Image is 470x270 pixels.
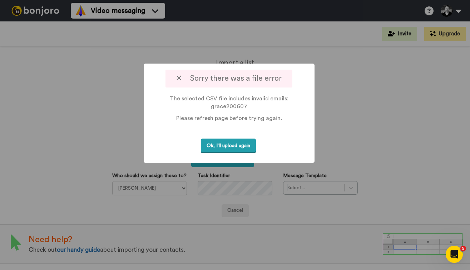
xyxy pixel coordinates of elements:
p: Please refresh page before trying again. [157,114,301,122]
iframe: Intercom live chat [446,246,463,263]
span: 5 [460,246,466,251]
span: Sorry there was a file error [177,75,282,82]
button: Ok, I'll upload again [201,139,256,153]
p: The selected CSV file includes invalid emails: grace200607 [157,95,301,111]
